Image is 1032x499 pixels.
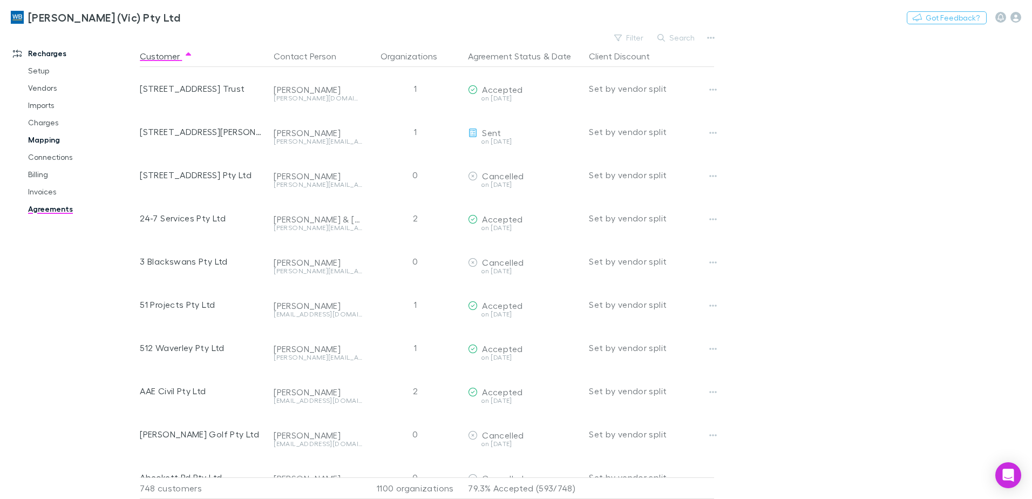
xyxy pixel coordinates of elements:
div: on [DATE] [468,268,580,274]
div: Set by vendor split [589,369,714,413]
a: Charges [17,114,146,131]
div: [STREET_ADDRESS][PERSON_NAME] Pty Ltd [140,110,265,153]
a: Mapping [17,131,146,149]
h3: [PERSON_NAME] (Vic) Pty Ltd [28,11,180,24]
div: on [DATE] [468,441,580,447]
div: Set by vendor split [589,456,714,499]
div: 0 [366,240,464,283]
div: [PERSON_NAME][EMAIL_ADDRESS][PERSON_NAME][DOMAIN_NAME] [274,138,362,145]
a: Setup [17,62,146,79]
div: [PERSON_NAME] [274,171,362,181]
div: on [DATE] [468,138,580,145]
div: 2 [366,369,464,413]
div: 1 [366,67,464,110]
a: Vendors [17,79,146,97]
a: Connections [17,149,146,166]
span: Cancelled [482,430,524,440]
span: Cancelled [482,473,524,483]
div: Set by vendor split [589,240,714,283]
div: on [DATE] [468,311,580,318]
div: Set by vendor split [589,153,714,197]
p: 79.3% Accepted (593/748) [468,478,580,498]
span: Accepted [482,343,522,354]
div: Set by vendor split [589,197,714,240]
button: Organizations [381,45,450,67]
div: [PERSON_NAME][EMAIL_ADDRESS][DOMAIN_NAME] [274,354,362,361]
div: Set by vendor split [589,67,714,110]
div: [PERSON_NAME][EMAIL_ADDRESS][DOMAIN_NAME] [274,268,362,274]
div: Set by vendor split [589,110,714,153]
a: Billing [17,166,146,183]
div: 0 [366,153,464,197]
div: [PERSON_NAME][EMAIL_ADDRESS][DOMAIN_NAME] [274,225,362,231]
span: Accepted [482,387,522,397]
div: Set by vendor split [589,283,714,326]
span: Cancelled [482,171,524,181]
div: [PERSON_NAME] [274,430,362,441]
button: Client Discount [589,45,663,67]
button: Date [552,45,571,67]
button: Got Feedback? [907,11,987,24]
div: 0 [366,413,464,456]
div: on [DATE] [468,95,580,102]
span: Cancelled [482,257,524,267]
div: [STREET_ADDRESS] Trust [140,67,265,110]
button: Filter [609,31,650,44]
div: AAE Civil Pty Ltd [140,369,265,413]
div: Open Intercom Messenger [995,462,1021,488]
div: 2 [366,197,464,240]
div: [PERSON_NAME] Golf Pty Ltd [140,413,265,456]
div: on [DATE] [468,181,580,188]
button: Customer [140,45,193,67]
button: Search [652,31,701,44]
span: Accepted [482,84,522,95]
a: Imports [17,97,146,114]
div: [PERSON_NAME] [274,473,362,484]
div: [PERSON_NAME][EMAIL_ADDRESS][DOMAIN_NAME] [274,181,362,188]
div: [PERSON_NAME] [274,127,362,138]
div: [EMAIL_ADDRESS][DOMAIN_NAME] [274,441,362,447]
div: [STREET_ADDRESS] Pty Ltd [140,153,265,197]
span: Accepted [482,214,522,224]
div: Set by vendor split [589,326,714,369]
div: Abeckett Rd Pty Ltd [140,456,265,499]
div: [EMAIL_ADDRESS][DOMAIN_NAME] [274,397,362,404]
a: Agreements [17,200,146,218]
div: [PERSON_NAME] [274,300,362,311]
div: [PERSON_NAME] [274,84,362,95]
div: & [468,45,580,67]
a: Invoices [17,183,146,200]
div: 1 [366,283,464,326]
div: [PERSON_NAME] [274,343,362,354]
span: Sent [482,127,501,138]
div: [PERSON_NAME] & [PERSON_NAME] [274,214,362,225]
img: William Buck (Vic) Pty Ltd's Logo [11,11,24,24]
div: 748 customers [140,477,269,499]
div: [EMAIL_ADDRESS][DOMAIN_NAME] [274,311,362,318]
button: Agreement Status [468,45,541,67]
div: 1 [366,326,464,369]
div: on [DATE] [468,397,580,404]
div: 24-7 Services Pty Ltd [140,197,265,240]
div: 0 [366,456,464,499]
div: Set by vendor split [589,413,714,456]
div: [PERSON_NAME] [274,387,362,397]
button: Contact Person [274,45,349,67]
div: 1 [366,110,464,153]
div: 1100 organizations [366,477,464,499]
div: [PERSON_NAME] [274,257,362,268]
a: Recharges [2,45,146,62]
div: on [DATE] [468,225,580,231]
div: [PERSON_NAME][DOMAIN_NAME][EMAIL_ADDRESS][PERSON_NAME][DOMAIN_NAME] [274,95,362,102]
a: [PERSON_NAME] (Vic) Pty Ltd [4,4,187,30]
div: 3 Blackswans Pty Ltd [140,240,265,283]
span: Accepted [482,300,522,311]
div: on [DATE] [468,354,580,361]
div: 512 Waverley Pty Ltd [140,326,265,369]
div: 51 Projects Pty Ltd [140,283,265,326]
